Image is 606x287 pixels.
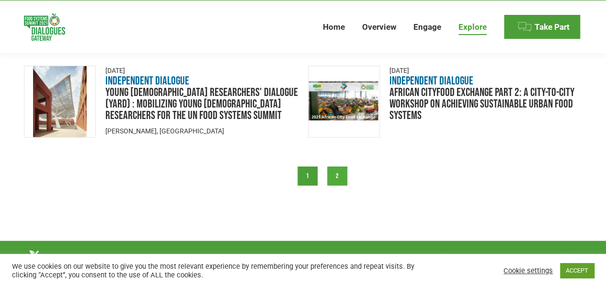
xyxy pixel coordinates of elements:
a: Русский [515,251,547,262]
h3: Independent Dialogue [389,75,583,87]
span: Engage [413,22,441,32]
a: African Cityfood Exchange Part 2: A City-to-City Workshop on Achieving Sustainable Urban Food Sys... [389,85,574,122]
div: [DATE] [105,66,298,75]
a: Dialogue image [24,66,96,138]
span: Overview [362,22,396,32]
span: العربية [430,253,447,260]
a: English [452,251,481,262]
a: Français [481,251,515,262]
span: Take Part [535,22,570,32]
a: العربية [425,251,452,262]
a: Young [DEMOGRAPHIC_DATA] Researchers' Dialogue (YARD) : mobilizing Young [DEMOGRAPHIC_DATA] resea... [105,85,298,122]
h3: Independent Dialogue [105,75,298,87]
a: Español [547,251,578,262]
span: English [457,253,477,260]
a: Dialogue image [308,66,380,138]
a: 2 [327,167,347,186]
a: Cookie settings [503,266,553,275]
img: Menu icon [517,20,532,34]
span: Home [323,22,345,32]
img: Food Systems Summit Dialogues [24,13,65,41]
span: Explore [458,22,487,32]
div: [DATE] [389,66,583,75]
span: Français [486,253,510,260]
span: Español [552,253,573,260]
p: [PERSON_NAME], [GEOGRAPHIC_DATA] [105,126,298,136]
span: Русский [519,253,542,260]
img: Food Systems Summit Dialogues [24,251,85,278]
a: ACCEPT [560,263,594,278]
div: We use cookies on our website to give you the most relevant experience by remembering your prefer... [12,262,420,279]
